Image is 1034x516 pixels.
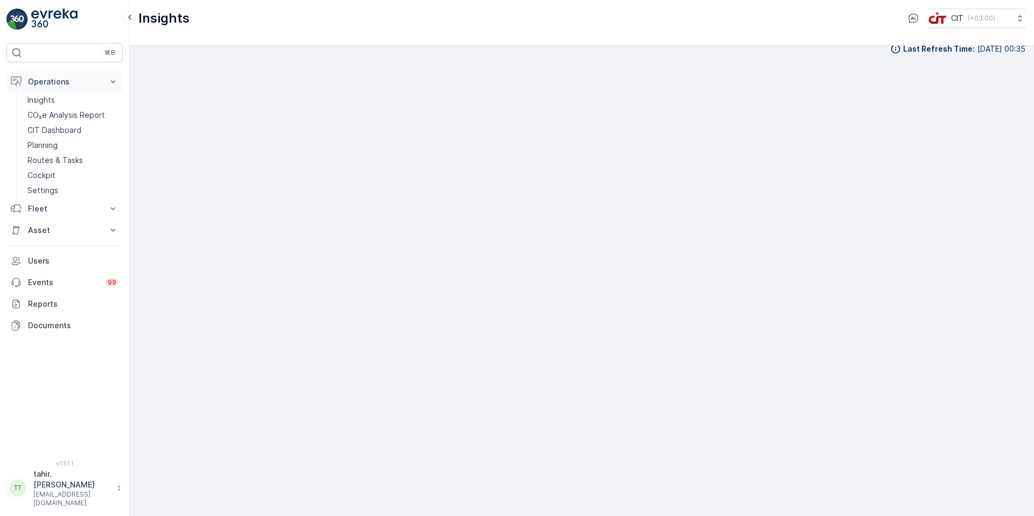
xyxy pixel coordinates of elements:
p: [DATE] 00:35 [977,44,1025,54]
p: Operations [28,76,101,87]
p: Settings [27,185,58,196]
p: Planning [27,140,58,151]
a: CO₂e Analysis Report [23,108,123,123]
a: Cockpit [23,168,123,183]
img: logo_light-DOdMpM7g.png [31,9,78,30]
a: CIT Dashboard [23,123,123,138]
p: ( +03:00 ) [968,14,995,23]
p: Asset [28,225,101,236]
p: CIT Dashboard [27,125,81,136]
p: CIT [951,13,963,24]
a: Events99 [6,272,123,293]
p: tahir.[PERSON_NAME] [33,469,111,490]
p: Events [28,277,99,288]
p: Documents [28,320,118,331]
p: Routes & Tasks [27,155,83,166]
p: Insights [27,95,55,105]
p: Reports [28,299,118,309]
p: [EMAIL_ADDRESS][DOMAIN_NAME] [33,490,111,507]
p: Fleet [28,203,101,214]
img: cit-logo_pOk6rL0.png [928,12,947,24]
a: Planning [23,138,123,153]
button: Operations [6,71,123,93]
a: Settings [23,183,123,198]
p: Last Refresh Time : [903,44,975,54]
a: Insights [23,93,123,108]
button: Asset [6,220,123,241]
span: v 1.51.1 [6,460,123,466]
button: Fleet [6,198,123,220]
div: TT [9,479,26,497]
p: Cockpit [27,170,55,181]
a: Users [6,250,123,272]
img: logo [6,9,28,30]
p: ⌘B [104,48,115,57]
p: Users [28,256,118,266]
button: CIT(+03:00) [928,9,1025,28]
p: 99 [108,278,116,287]
a: Routes & Tasks [23,153,123,168]
p: CO₂e Analysis Report [27,110,105,121]
button: TTtahir.[PERSON_NAME][EMAIL_ADDRESS][DOMAIN_NAME] [6,469,123,507]
a: Reports [6,293,123,315]
a: Documents [6,315,123,336]
p: Insights [138,10,190,27]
